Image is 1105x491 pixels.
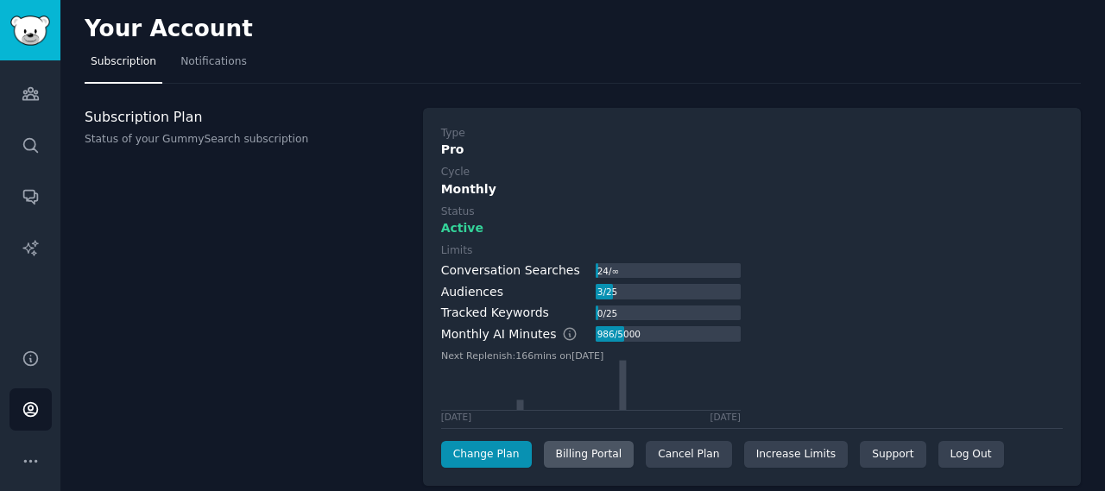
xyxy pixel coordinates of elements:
[441,411,472,423] div: [DATE]
[441,141,1063,159] div: Pro
[441,243,473,259] div: Limits
[646,441,731,469] div: Cancel Plan
[441,441,532,469] a: Change Plan
[441,205,475,220] div: Status
[544,441,635,469] div: Billing Portal
[85,48,162,84] a: Subscription
[180,54,247,70] span: Notifications
[860,441,925,469] a: Support
[441,325,596,343] div: Monthly AI Minutes
[710,411,741,423] div: [DATE]
[596,263,621,279] div: 24 / ∞
[441,283,503,301] div: Audiences
[441,165,470,180] div: Cycle
[441,304,549,322] div: Tracked Keywords
[441,261,580,280] div: Conversation Searches
[85,108,405,126] h3: Subscription Plan
[596,305,619,321] div: 0 / 25
[744,441,849,469] a: Increase Limits
[91,54,156,70] span: Subscription
[938,441,1004,469] div: Log Out
[441,219,483,237] span: Active
[174,48,253,84] a: Notifications
[441,180,1063,198] div: Monthly
[10,16,50,46] img: GummySearch logo
[85,132,405,148] p: Status of your GummySearch subscription
[441,349,603,361] text: Next Replenish: 166 mins on [DATE]
[441,126,465,142] div: Type
[85,16,253,43] h2: Your Account
[596,326,642,342] div: 986 / 5000
[596,284,619,299] div: 3 / 25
